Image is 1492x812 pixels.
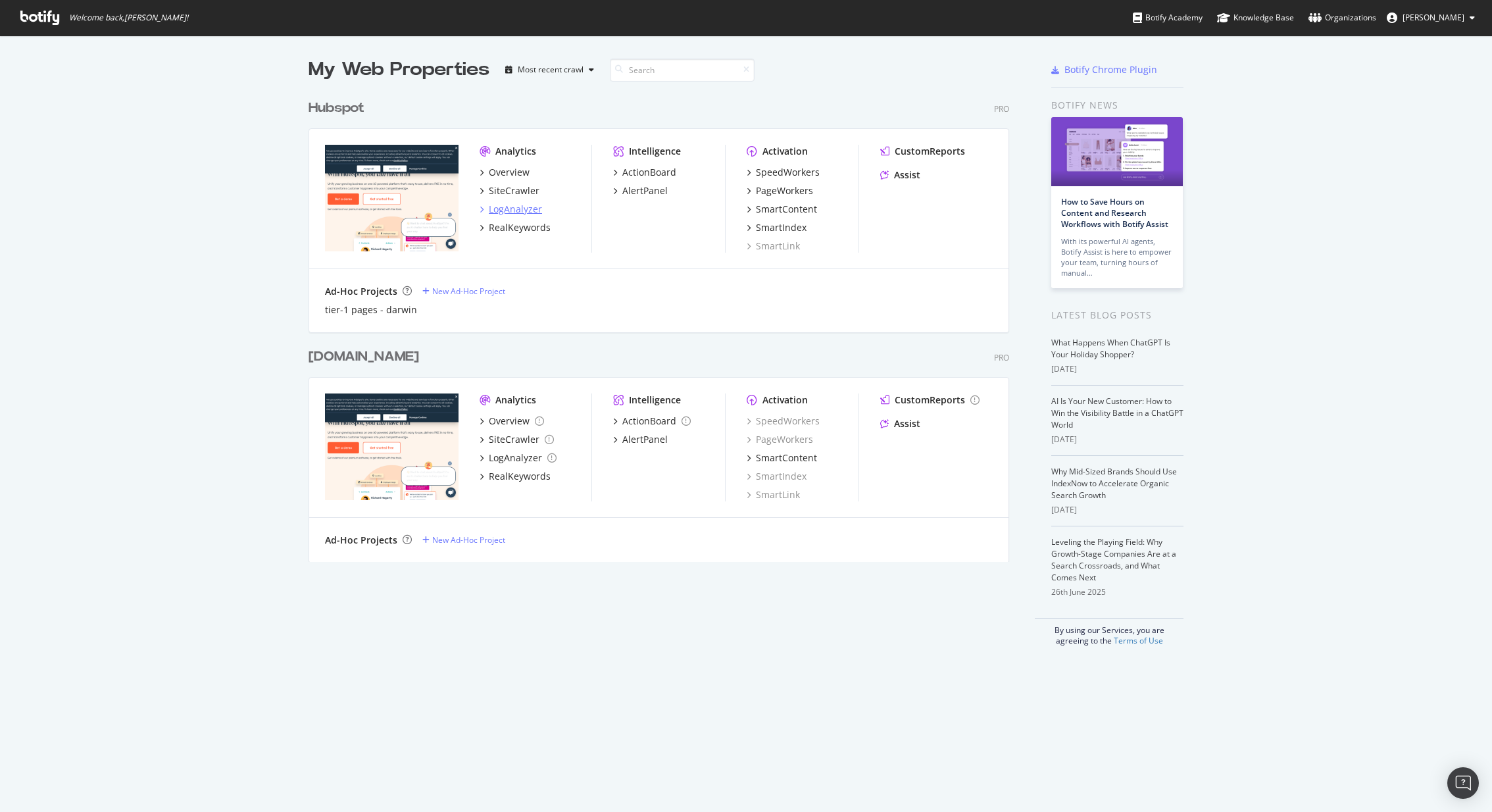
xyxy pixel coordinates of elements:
a: Leveling the Playing Field: Why Growth-Stage Companies Are at a Search Crossroads, and What Comes... [1051,536,1176,583]
div: Activation [762,145,808,158]
a: SpeedWorkers [747,415,820,428]
div: SiteCrawler [489,184,539,197]
button: Most recent crawl [500,59,599,80]
div: SmartContent [756,203,817,216]
a: SmartLink [747,488,800,501]
div: With its powerful AI agents, Botify Assist is here to empower your team, turning hours of manual… [1061,236,1173,278]
div: Ad-Hoc Projects [325,285,397,298]
a: CustomReports [880,393,980,407]
div: Organizations [1308,11,1376,24]
div: Overview [489,415,530,428]
div: My Web Properties [309,57,489,83]
a: PageWorkers [747,184,813,197]
div: Pro [994,103,1009,114]
a: Why Mid-Sized Brands Should Use IndexNow to Accelerate Organic Search Growth [1051,466,1177,501]
div: SpeedWorkers [756,166,820,179]
div: Pro [994,352,1009,363]
img: How to Save Hours on Content and Research Workflows with Botify Assist [1051,117,1183,186]
div: LogAnalyzer [489,203,542,216]
a: tier-1 pages - darwin [325,303,417,317]
img: hubspot.com [325,145,459,251]
div: Botify Chrome Plugin [1064,63,1157,76]
div: RealKeywords [489,221,551,234]
a: Assist [880,168,920,182]
div: New Ad-Hoc Project [432,534,505,546]
div: Knowledge Base [1217,11,1294,24]
div: CustomReports [895,393,965,407]
div: PageWorkers [756,184,813,197]
a: SmartIndex [747,221,807,234]
a: What Happens When ChatGPT Is Your Holiday Shopper? [1051,337,1170,360]
a: How to Save Hours on Content and Research Workflows with Botify Assist [1061,196,1168,230]
div: Activation [762,393,808,407]
a: [DOMAIN_NAME] [309,347,424,367]
div: Intelligence [629,393,681,407]
div: Ad-Hoc Projects [325,534,397,547]
div: [DATE] [1051,504,1183,516]
div: CustomReports [895,145,965,158]
input: Search [610,59,755,82]
div: Latest Blog Posts [1051,308,1183,322]
a: Botify Chrome Plugin [1051,63,1157,76]
a: SiteCrawler [480,433,554,446]
div: AlertPanel [622,433,668,446]
div: Hubspot [309,99,364,118]
a: ActionBoard [613,166,676,179]
div: AlertPanel [622,184,668,197]
a: SmartContent [747,451,817,465]
div: Overview [489,166,530,179]
a: RealKeywords [480,470,551,483]
span: Welcome back, [PERSON_NAME] ! [69,13,188,23]
a: SmartIndex [747,470,807,483]
div: Most recent crawl [518,66,584,74]
span: Killian Kelly [1403,12,1464,23]
div: Assist [894,417,920,430]
div: Intelligence [629,145,681,158]
div: [DATE] [1051,434,1183,445]
a: New Ad-Hoc Project [422,534,505,546]
a: LogAnalyzer [480,451,557,465]
a: Assist [880,417,920,430]
a: AlertPanel [613,433,668,446]
a: SpeedWorkers [747,166,820,179]
a: LogAnalyzer [480,203,542,216]
a: PageWorkers [747,433,813,446]
div: By using our Services, you are agreeing to the [1035,618,1183,646]
div: LogAnalyzer [489,451,542,465]
a: AI Is Your New Customer: How to Win the Visibility Battle in a ChatGPT World [1051,395,1183,430]
button: [PERSON_NAME] [1376,7,1485,28]
div: Analytics [495,393,536,407]
div: Botify news [1051,98,1183,113]
div: New Ad-Hoc Project [432,286,505,297]
div: Assist [894,168,920,182]
div: 26th June 2025 [1051,586,1183,598]
div: RealKeywords [489,470,551,483]
a: New Ad-Hoc Project [422,286,505,297]
a: Terms of Use [1114,635,1163,646]
img: hubspot-bulkdataexport.com [325,393,459,500]
div: Botify Academy [1133,11,1203,24]
a: CustomReports [880,145,965,158]
a: RealKeywords [480,221,551,234]
div: [DATE] [1051,363,1183,375]
a: Overview [480,166,530,179]
div: grid [309,83,1020,562]
a: SmartContent [747,203,817,216]
a: Overview [480,415,544,428]
div: ActionBoard [622,166,676,179]
div: SiteCrawler [489,433,539,446]
a: SiteCrawler [480,184,539,197]
div: [DOMAIN_NAME] [309,347,419,367]
a: ActionBoard [613,415,691,428]
a: Hubspot [309,99,370,118]
div: ActionBoard [622,415,676,428]
div: Open Intercom Messenger [1447,767,1479,799]
div: SmartContent [756,451,817,465]
a: SmartLink [747,240,800,253]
